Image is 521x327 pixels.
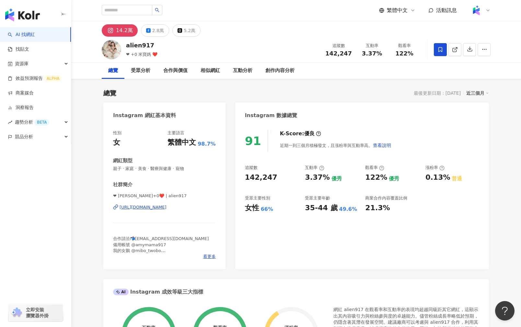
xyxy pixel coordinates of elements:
[155,8,159,12] span: search
[8,120,12,125] span: rise
[470,4,482,17] img: Kolr%20app%20icon%20%281%29.png
[8,46,29,53] a: 找貼文
[389,175,399,182] div: 優秀
[116,26,133,35] div: 14.2萬
[8,90,34,96] a: 商案媒合
[245,134,261,148] div: 91
[113,236,209,265] span: 合作請洽📬[EMAIL_ADDRESS][DOMAIN_NAME] 備用帳號 @amymama917 我的女鵝 @mibo_twobo 我的老公 @tsai503 ———————————————...
[305,195,330,201] div: 受眾主要年齡
[365,173,387,183] div: 122%
[8,31,35,38] a: searchAI 找網紅
[305,165,324,171] div: 互動率
[245,203,259,213] div: 女性
[436,7,457,13] span: 活動訊息
[245,173,277,183] div: 142,247
[261,206,273,213] div: 66%
[113,138,120,148] div: 女
[392,42,417,49] div: 觀看率
[198,140,216,148] span: 98.7%
[108,67,118,75] div: 總覽
[113,166,216,172] span: 親子 · 家庭 · 美食 · 醫療與健康 · 寵物
[325,42,352,49] div: 追蹤數
[360,42,384,49] div: 互動率
[168,130,184,136] div: 主要語言
[120,204,167,210] div: [URL][DOMAIN_NAME]
[373,139,391,152] button: 查看說明
[414,91,461,96] div: 最後更新日期：[DATE]
[265,67,295,75] div: 創作內容分析
[8,75,62,82] a: 效益預測報告ALPHA
[365,165,384,171] div: 觀看率
[466,89,489,97] div: 近三個月
[201,67,220,75] div: 相似網紅
[245,165,258,171] div: 追蹤數
[113,157,133,164] div: 網紅類型
[305,173,330,183] div: 3.37%
[280,130,321,137] div: K-Score :
[113,288,203,296] div: Instagram 成效等級三大指標
[10,308,23,318] img: chrome extension
[15,129,33,144] span: 競品分析
[495,301,515,321] iframe: Help Scout Beacon - Open
[113,181,133,188] div: 社群簡介
[452,175,462,182] div: 普通
[184,26,195,35] div: 5.2萬
[245,112,297,119] div: Instagram 數據總覽
[373,143,391,148] span: 查看說明
[141,24,169,37] button: 2.8萬
[102,24,138,37] button: 14.2萬
[102,40,121,59] img: KOL Avatar
[304,130,315,137] div: 優良
[26,307,49,319] span: 立即安裝 瀏覽器外掛
[365,203,390,213] div: 21.3%
[203,254,216,260] span: 看更多
[305,203,337,213] div: 35-44 歲
[131,67,150,75] div: 受眾分析
[8,304,63,321] a: chrome extension立即安裝 瀏覽器外掛
[365,195,407,201] div: 商業合作內容覆蓋比例
[387,7,408,14] span: 繁體中文
[34,119,49,126] div: BETA
[15,115,49,129] span: 趨勢分析
[233,67,252,75] div: 互動分析
[113,130,122,136] div: 性別
[126,52,157,57] span: ❤ +0 米寶媽 ❤️
[163,67,188,75] div: 合作與價值
[280,139,391,152] div: 近期一到三個月積極發文，且漲粉率與互動率高。
[113,204,216,210] a: [URL][DOMAIN_NAME]
[339,206,357,213] div: 49.6%
[126,41,157,49] div: alien917
[425,173,450,183] div: 0.13%
[103,89,116,98] div: 總覽
[425,165,445,171] div: 漲粉率
[331,175,342,182] div: 優秀
[113,289,129,295] div: AI
[152,26,164,35] div: 2.8萬
[8,104,34,111] a: 洞察報告
[15,56,29,71] span: 資源庫
[172,24,201,37] button: 5.2萬
[168,138,196,148] div: 繁體中文
[113,193,216,199] span: ❤ [PERSON_NAME]+0❤️ | alien917
[113,112,176,119] div: Instagram 網紅基本資料
[395,50,413,57] span: 122%
[5,8,40,21] img: logo
[325,50,352,57] span: 142,247
[245,195,270,201] div: 受眾主要性別
[362,50,382,57] span: 3.37%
